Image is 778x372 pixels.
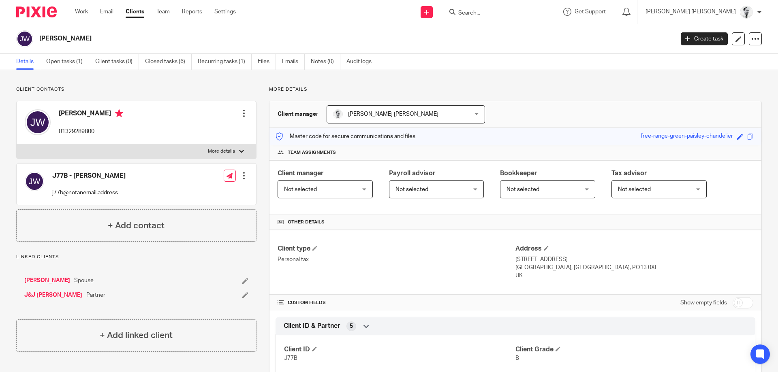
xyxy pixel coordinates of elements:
h4: + Add linked client [100,329,173,342]
span: Not selected [507,187,539,192]
h4: CUSTOM FIELDS [278,300,515,306]
span: Client ID & Partner [284,322,340,330]
a: Audit logs [346,54,378,70]
span: [PERSON_NAME] [PERSON_NAME] [348,111,438,117]
span: Not selected [284,187,317,192]
span: J77B [284,355,297,361]
input: Search [457,10,530,17]
a: Work [75,8,88,16]
h4: Client type [278,244,515,253]
span: Team assignments [288,149,336,156]
h4: + Add contact [108,219,165,232]
span: Not selected [618,187,651,192]
span: Not selected [395,187,428,192]
i: Primary [115,109,123,117]
a: [PERSON_NAME] [24,276,70,285]
a: Client tasks (0) [95,54,139,70]
p: Master code for secure communications and files [276,132,415,140]
a: Clients [126,8,144,16]
img: Pixie [16,6,57,17]
p: More details [269,86,762,93]
img: Mass_2025.jpg [740,6,753,19]
a: Details [16,54,40,70]
p: Linked clients [16,254,256,260]
a: J&J [PERSON_NAME] [24,291,82,299]
span: 5 [350,322,353,330]
img: svg%3E [16,30,33,47]
a: Reports [182,8,202,16]
p: Client contacts [16,86,256,93]
p: [GEOGRAPHIC_DATA], [GEOGRAPHIC_DATA], PO13 0XL [515,264,753,272]
p: More details [208,148,235,155]
a: Open tasks (1) [46,54,89,70]
span: Payroll advisor [389,170,436,176]
h4: J77B - [PERSON_NAME] [52,172,126,180]
span: Tax advisor [611,170,647,176]
div: free-range-green-paisley-chandelier [641,132,733,141]
a: Closed tasks (6) [145,54,192,70]
a: Create task [681,32,728,45]
p: UK [515,272,753,280]
img: Mass_2025.jpg [333,109,343,119]
p: Personal tax [278,255,515,264]
span: Spouse [74,276,94,285]
h4: [PERSON_NAME] [59,109,123,119]
span: B [515,355,519,361]
img: svg%3E [25,109,51,135]
a: Files [258,54,276,70]
span: Partner [86,291,105,299]
span: Bookkeeper [500,170,537,176]
a: Team [156,8,170,16]
a: Email [100,8,113,16]
h3: Client manager [278,110,318,118]
a: Settings [214,8,236,16]
span: Other details [288,219,325,225]
a: Emails [282,54,305,70]
h2: [PERSON_NAME] [39,34,543,43]
a: Recurring tasks (1) [198,54,252,70]
h4: Address [515,244,753,253]
label: Show empty fields [680,299,727,307]
span: Get Support [575,9,606,15]
h4: Client Grade [515,345,747,354]
p: [STREET_ADDRESS] [515,255,753,264]
p: j77b@notanemail.address [52,189,126,197]
img: svg%3E [25,172,44,191]
p: [PERSON_NAME] [PERSON_NAME] [645,8,736,16]
a: Notes (0) [311,54,340,70]
h4: Client ID [284,345,515,354]
span: Client manager [278,170,324,176]
p: 01329289800 [59,128,123,136]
